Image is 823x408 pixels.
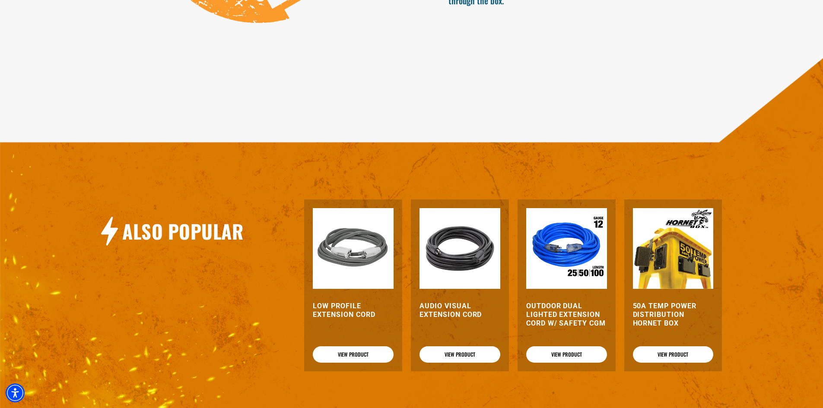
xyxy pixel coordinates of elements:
[633,302,714,328] a: 50A Temp Power Distribution Hornet Box
[526,302,607,328] a: Outdoor Dual Lighted Extension Cord w/ Safety CGM
[633,208,714,289] img: 50A Temp Power Distribution Hornet Box
[419,302,500,319] a: Audio Visual Extension Cord
[6,383,25,402] div: Accessibility Menu
[526,346,607,363] a: View Product
[526,208,607,289] img: Outdoor Dual Lighted Extension Cord w/ Safety CGM
[633,346,714,363] a: View Product
[419,208,500,289] img: black
[313,346,394,363] a: View Product
[313,302,394,319] a: Low Profile Extension Cord
[122,219,243,244] h2: Also Popular
[313,208,394,289] img: grey & white
[419,346,500,363] a: View Product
